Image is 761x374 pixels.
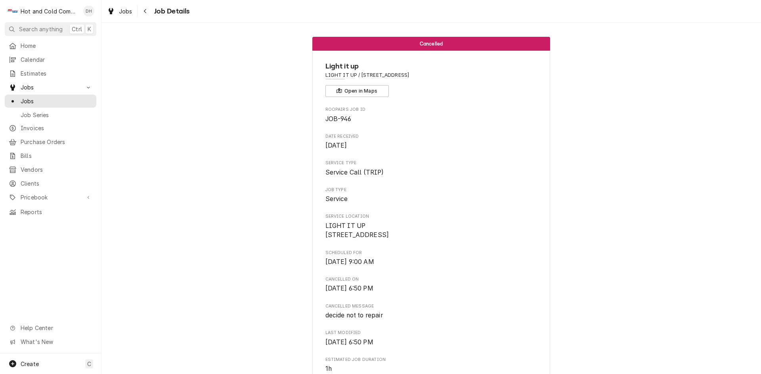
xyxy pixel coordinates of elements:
[5,39,96,52] a: Home
[5,122,96,135] a: Invoices
[325,133,537,140] span: Date Received
[21,124,92,132] span: Invoices
[325,61,537,72] span: Name
[325,213,537,240] div: Service Location
[325,303,537,309] span: Cancelled Message
[5,149,96,162] a: Bills
[5,335,96,348] a: Go to What's New
[325,250,537,267] div: Scheduled For
[325,357,537,374] div: Estimated Job Duration
[21,83,80,91] span: Jobs
[325,221,537,240] span: Service Location
[21,324,92,332] span: Help Center
[72,25,82,33] span: Ctrl
[21,55,92,64] span: Calendar
[325,338,537,347] span: Last Modified
[325,338,373,346] span: [DATE] 6:50 PM
[21,208,92,216] span: Reports
[21,338,92,346] span: What's New
[325,222,389,239] span: LIGHT IT UP [STREET_ADDRESS]
[5,163,96,176] a: Vendors
[5,135,96,148] a: Purchase Orders
[325,311,537,320] span: Cancelled Message
[325,187,537,204] div: Job Type
[325,285,373,292] span: [DATE] 6:50 PM
[21,42,92,50] span: Home
[325,357,537,363] span: Estimated Job Duration
[312,37,550,51] div: Status
[7,6,18,17] div: H
[21,69,92,78] span: Estimates
[325,160,537,177] div: Service Type
[21,111,92,119] span: Job Series
[5,67,96,80] a: Estimates
[325,330,537,347] div: Last Modified
[325,160,537,166] span: Service Type
[325,213,537,220] span: Service Location
[21,138,92,146] span: Purchase Orders
[325,364,537,374] span: Estimated Job Duration
[325,276,537,283] span: Cancelled On
[325,115,352,123] span: JOB-946
[5,22,96,36] button: Search anythingCtrlK
[325,106,537,123] div: Roopairs Job ID
[19,25,63,33] span: Search anything
[5,108,96,122] a: Job Series
[325,258,374,266] span: [DATE] 9:00 AM
[325,311,383,319] span: decide not to repair
[420,41,443,46] span: Cancelled
[21,165,92,174] span: Vendors
[119,7,132,15] span: Jobs
[325,133,537,150] div: Date Received
[325,187,537,193] span: Job Type
[5,191,96,204] a: Go to Pricebook
[139,5,152,17] button: Navigate back
[325,284,537,293] span: Cancelled On
[325,85,389,97] button: Open in Maps
[7,6,18,17] div: Hot and Cold Commercial Kitchens, Inc.'s Avatar
[325,303,537,320] div: Cancelled Message
[21,361,39,367] span: Create
[88,25,91,33] span: K
[325,365,332,372] span: 1h
[325,141,537,150] span: Date Received
[325,61,537,97] div: Client Information
[325,169,384,176] span: Service Call (TRIP)
[325,250,537,256] span: Scheduled For
[325,276,537,293] div: Cancelled On
[325,195,348,203] span: Service
[21,97,92,105] span: Jobs
[325,257,537,267] span: Scheduled For
[83,6,94,17] div: Daryl Harris's Avatar
[5,81,96,94] a: Go to Jobs
[21,7,79,15] div: Hot and Cold Commercial Kitchens, Inc.
[325,194,537,204] span: Job Type
[5,205,96,218] a: Reports
[5,95,96,108] a: Jobs
[325,168,537,177] span: Service Type
[5,53,96,66] a: Calendar
[325,114,537,124] span: Roopairs Job ID
[325,330,537,336] span: Last Modified
[21,152,92,160] span: Bills
[325,72,537,79] span: Address
[5,321,96,334] a: Go to Help Center
[87,360,91,368] span: C
[104,5,136,18] a: Jobs
[152,6,190,17] span: Job Details
[325,106,537,113] span: Roopairs Job ID
[325,142,347,149] span: [DATE]
[21,179,92,188] span: Clients
[5,177,96,190] a: Clients
[83,6,94,17] div: DH
[21,193,80,201] span: Pricebook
